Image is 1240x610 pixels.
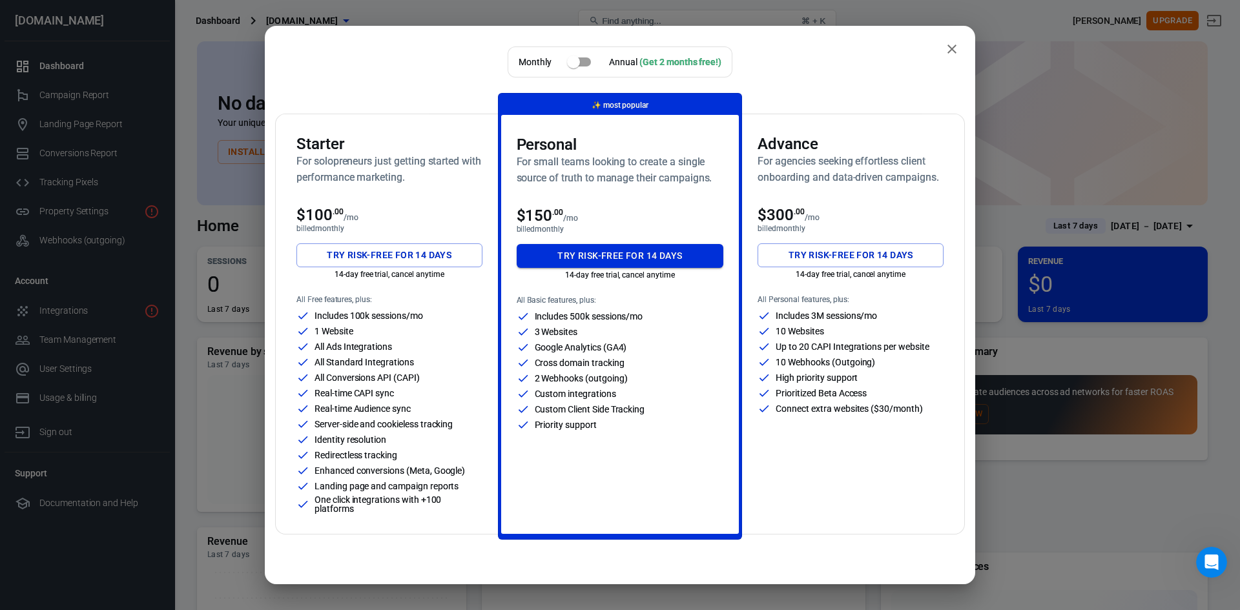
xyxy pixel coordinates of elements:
[517,136,724,154] h3: Personal
[296,135,482,153] h3: Starter
[315,466,465,475] p: Enhanced conversions (Meta, Google)
[296,243,482,267] button: Try risk-free for 14 days
[296,270,482,279] p: 14-day free trial, cancel anytime
[315,373,420,382] p: All Conversions API (CAPI)
[315,311,423,320] p: Includes 100k sessions/mo
[344,213,358,222] p: /mo
[758,153,944,185] h6: For agencies seeking effortless client onboarding and data-driven campaigns.
[639,57,721,67] div: (Get 2 months free!)
[296,153,482,185] h6: For solopreneurs just getting started with performance marketing.
[563,214,578,223] p: /mo
[315,327,353,336] p: 1 Website
[296,206,344,224] span: $100
[592,99,648,112] p: most popular
[535,312,643,321] p: Includes 500k sessions/mo
[296,224,482,233] p: billed monthly
[315,435,386,444] p: Identity resolution
[517,225,724,234] p: billed monthly
[315,482,459,491] p: Landing page and campaign reports
[517,296,724,305] p: All Basic features, plus:
[776,358,875,367] p: 10 Webhooks (Outgoing)
[315,420,453,429] p: Server-side and cookieless tracking
[758,243,944,267] button: Try risk-free for 14 days
[939,36,965,62] button: close
[535,374,628,383] p: 2 Webhooks (outgoing)
[1196,547,1227,578] iframe: Intercom live chat
[758,135,944,153] h3: Advance
[776,311,877,320] p: Includes 3M sessions/mo
[776,404,922,413] p: Connect extra websites ($30/month)
[758,206,805,224] span: $300
[609,56,721,69] div: Annual
[758,224,944,233] p: billed monthly
[776,342,929,351] p: Up to 20 CAPI Integrations per website
[517,270,724,280] p: 14-day free trial, cancel anytime
[296,295,482,304] p: All Free features, plus:
[758,295,944,304] p: All Personal features, plus:
[333,207,344,216] sup: .00
[517,207,564,225] span: $150
[315,404,411,413] p: Real-time Audience sync
[592,101,601,110] span: magic
[552,208,563,217] sup: .00
[315,389,394,398] p: Real-time CAPI sync
[517,244,724,268] button: Try risk-free for 14 days
[794,207,805,216] sup: .00
[517,154,724,186] h6: For small teams looking to create a single source of truth to manage their campaigns.
[758,270,944,279] p: 14-day free trial, cancel anytime
[535,405,645,414] p: Custom Client Side Tracking
[535,358,625,367] p: Cross domain tracking
[535,420,597,429] p: Priority support
[805,213,820,222] p: /mo
[519,56,552,69] p: Monthly
[315,451,397,460] p: Redirectless tracking
[535,327,578,336] p: 3 Websites
[776,327,823,336] p: 10 Websites
[776,389,867,398] p: Prioritized Beta Access
[535,343,627,352] p: Google Analytics (GA4)
[776,373,858,382] p: High priority support
[315,342,392,351] p: All Ads Integrations
[315,358,414,367] p: All Standard Integrations
[315,495,482,513] p: One click integrations with +100 platforms
[535,389,616,398] p: Custom integrations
